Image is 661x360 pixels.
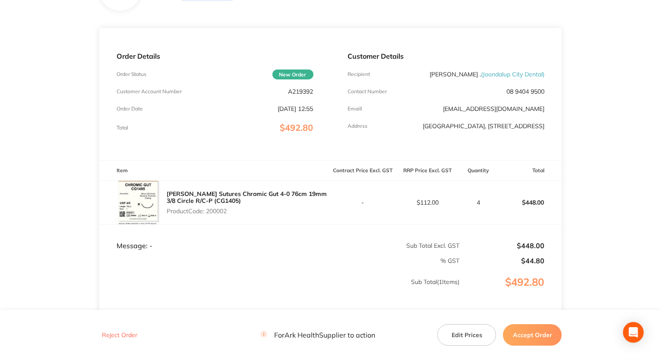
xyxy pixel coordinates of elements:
p: Address [348,123,368,129]
p: [PERSON_NAME] . [430,71,544,78]
button: Edit Prices [437,324,496,346]
p: Total [117,125,128,131]
button: Accept Order [503,324,562,346]
p: - [331,199,395,206]
p: Contact Number [348,88,387,95]
a: [EMAIL_ADDRESS][DOMAIN_NAME] [443,105,544,113]
p: [DATE] 12:55 [278,105,313,112]
p: % GST [100,257,460,264]
p: [GEOGRAPHIC_DATA], [STREET_ADDRESS] [423,123,544,129]
img: dDU5bmVlMg [117,181,160,224]
th: Item [99,161,331,181]
button: Reject Order [99,332,140,339]
p: Customer Account Number [117,88,182,95]
p: $448.00 [461,242,545,249]
p: For Ark Health Supplier to action [260,331,376,339]
p: $44.80 [461,257,545,265]
span: New Order [272,69,313,79]
p: Order Date [117,106,143,112]
span: ( Joondalup City Dental ) [481,70,544,78]
p: Customer Details [348,52,545,60]
th: Quantity [460,161,497,181]
th: RRP Price Excl. GST [395,161,460,181]
div: Open Intercom Messenger [623,322,644,343]
p: $492.80 [461,276,562,306]
p: 4 [461,199,497,206]
p: Sub Total Excl. GST [331,242,460,249]
p: $448.00 [497,192,561,213]
p: $112.00 [396,199,460,206]
p: Order Details [117,52,313,60]
th: Total [497,161,562,181]
th: Contract Price Excl. GST [331,161,395,181]
td: Message: - [99,224,331,250]
p: 08 9404 9500 [506,88,544,95]
p: Order Status [117,71,146,77]
span: $492.80 [280,122,313,133]
p: A219392 [288,88,313,95]
p: Emaill [348,106,363,112]
p: Recipient [348,71,370,77]
p: Product Code: 200002 [167,208,331,215]
p: Sub Total ( 1 Items) [100,278,460,303]
a: [PERSON_NAME] Sutures Chromic Gut 4-0 76cm 19mm 3/8 Circle R/C-P (CG1405) [167,190,327,205]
